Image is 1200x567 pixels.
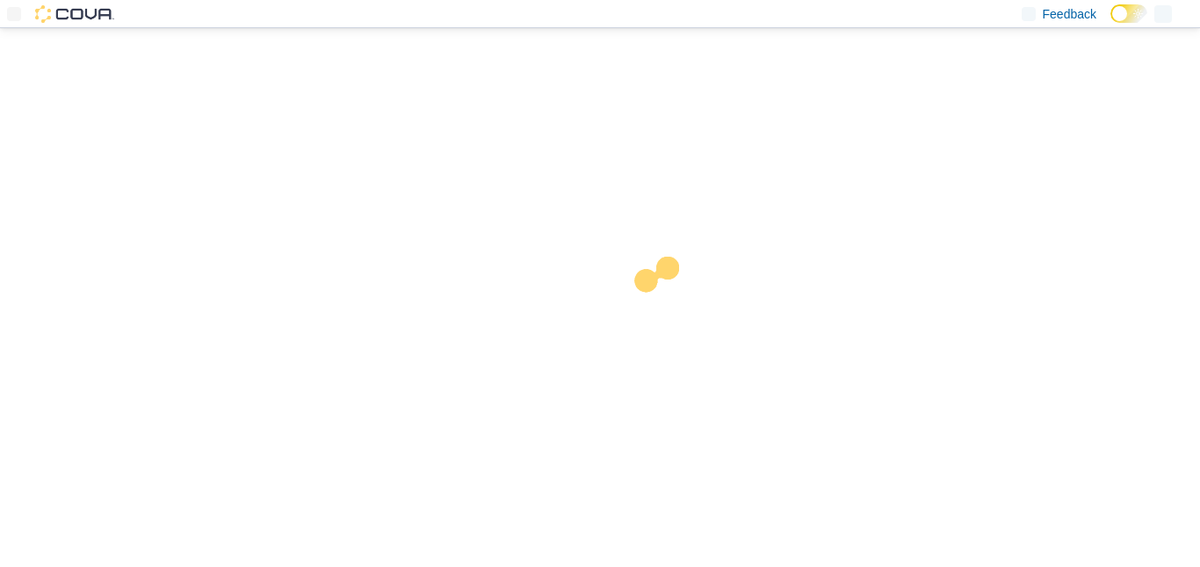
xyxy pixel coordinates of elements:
input: Dark Mode [1110,4,1147,23]
img: Cova [35,5,114,23]
span: Dark Mode [1110,23,1111,24]
span: Feedback [1043,5,1096,23]
img: cova-loader [600,244,732,375]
